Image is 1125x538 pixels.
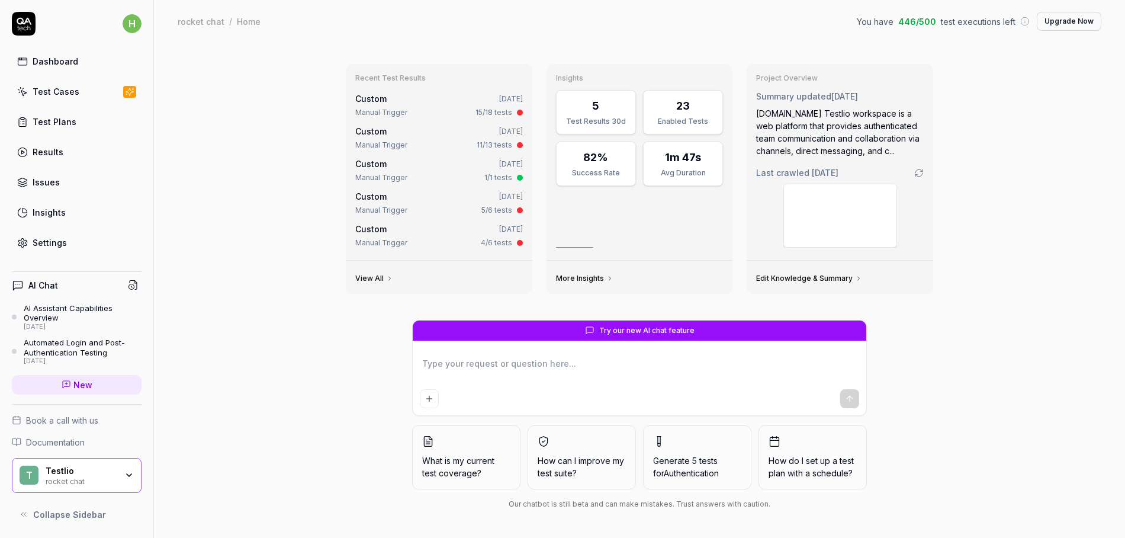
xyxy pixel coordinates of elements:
h3: Project Overview [756,73,924,83]
a: AI Assistant Capabilities Overview[DATE] [12,303,142,331]
time: [DATE] [499,225,523,233]
a: Settings [12,231,142,254]
a: Test Plans [12,110,142,133]
span: How do I set up a test plan with a schedule? [769,454,857,479]
div: 5/6 tests [481,205,512,216]
span: Custom [355,191,387,201]
div: rocket chat [46,476,117,485]
div: Success Rate [564,168,628,178]
div: [DATE] [24,357,142,366]
span: Custom [355,126,387,136]
div: Test Results 30d [564,116,628,127]
a: Documentation [12,436,142,449]
span: What is my current test coverage? [422,454,510,479]
div: Dashboard [33,55,78,68]
span: New [73,379,92,391]
a: Results [12,140,142,164]
a: Dashboard [12,50,142,73]
div: Avg Duration [651,168,715,178]
a: Custom[DATE]Manual Trigger15/18 tests [353,90,525,120]
span: T [20,466,38,485]
div: Manual Trigger [355,238,407,248]
div: Insights [33,206,66,219]
time: [DATE] [812,168,838,178]
a: Test Cases [12,80,142,103]
button: Upgrade Now [1037,12,1101,31]
button: Generate 5 tests forAuthentication [643,425,751,489]
div: Test Cases [33,85,79,98]
div: Automated Login and Post-Authentication Testing [24,338,142,357]
div: Manual Trigger [355,140,407,150]
span: test executions left [941,15,1015,28]
div: / [229,15,232,27]
div: Home [237,15,261,27]
button: How do I set up a test plan with a schedule? [758,425,867,489]
div: 15/18 tests [475,107,512,118]
div: 4/6 tests [481,238,512,248]
div: [DOMAIN_NAME] Testlio workspace is a web platform that provides authenticated team communication ... [756,107,924,157]
button: TTestliorocket chat [12,458,142,494]
button: How can I improve my test suite? [528,425,636,489]
a: Custom[DATE]Manual Trigger4/6 tests [353,220,525,251]
a: Edit Knowledge & Summary [756,274,862,283]
div: Manual Trigger [355,205,407,216]
span: Summary updated [756,91,831,101]
div: [DATE] [24,323,142,331]
time: [DATE] [499,192,523,201]
a: Go to crawling settings [914,168,924,178]
span: 446 / 500 [898,15,936,28]
span: Try our new AI chat feature [599,325,695,336]
div: rocket chat [178,15,224,27]
div: 23 [676,98,690,114]
span: Documentation [26,436,85,449]
a: New [12,375,142,395]
span: Custom [355,94,387,104]
button: Add attachment [420,389,439,408]
h3: Recent Test Results [355,73,523,83]
time: [DATE] [499,127,523,136]
span: Generate 5 tests for Authentication [653,456,719,478]
span: You have [857,15,893,28]
div: 1m 47s [665,149,701,165]
a: Custom[DATE]Manual Trigger11/13 tests [353,123,525,153]
span: h [123,14,142,33]
a: Issues [12,171,142,194]
div: Testlio [46,466,117,476]
div: Settings [33,236,67,249]
time: [DATE] [499,159,523,168]
time: [DATE] [499,94,523,103]
span: Custom [355,159,387,169]
div: 5 [592,98,599,114]
a: Book a call with us [12,414,142,427]
div: 82% [583,149,608,165]
div: Results [33,146,63,158]
h3: Insights [556,73,724,83]
button: h [123,12,142,36]
button: Collapse Sidebar [12,502,142,526]
span: How can I improve my test suite? [538,454,626,479]
div: Test Plans [33,116,76,128]
h4: AI Chat [28,279,58,292]
div: 1/1 tests [484,172,512,183]
button: What is my current test coverage? [412,425,520,489]
a: More Insights [556,274,613,283]
a: Automated Login and Post-Authentication Testing[DATE] [12,338,142,365]
div: Manual Trigger [355,107,407,118]
div: Enabled Tests [651,116,715,127]
div: AI Assistant Capabilities Overview [24,303,142,323]
time: [DATE] [831,91,858,101]
div: Issues [33,176,60,188]
div: Our chatbot is still beta and can make mistakes. Trust answers with caution. [412,499,867,510]
a: Custom[DATE]Manual Trigger1/1 tests [353,155,525,185]
span: Collapse Sidebar [33,508,106,521]
a: Insights [12,201,142,224]
a: Custom[DATE]Manual Trigger5/6 tests [353,188,525,218]
span: Book a call with us [26,414,98,427]
span: Last crawled [756,166,838,179]
a: View All [355,274,393,283]
img: Screenshot [784,184,896,247]
span: Custom [355,224,387,234]
div: 11/13 tests [477,140,512,150]
div: Manual Trigger [355,172,407,183]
